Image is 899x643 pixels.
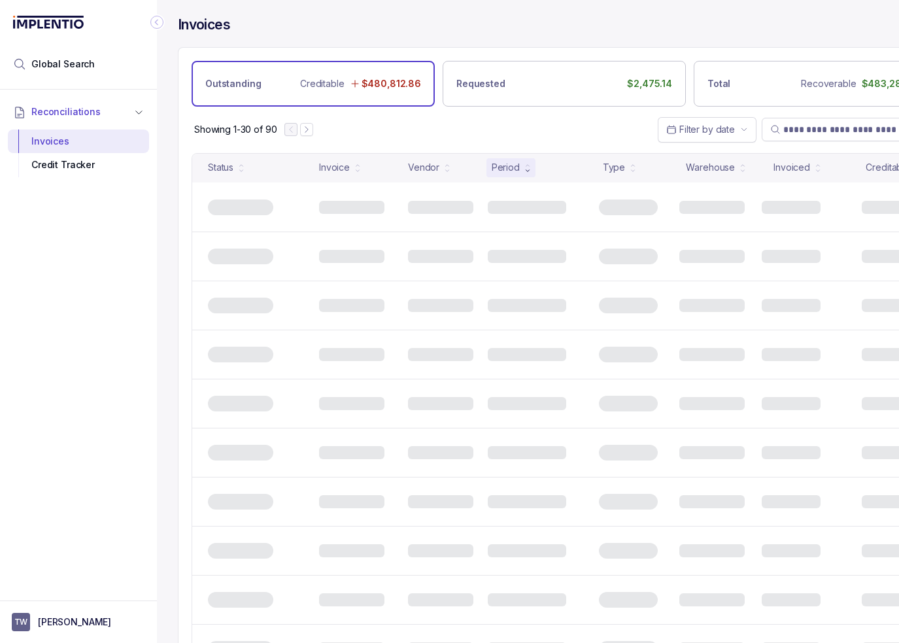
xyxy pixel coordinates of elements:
[8,97,149,126] button: Reconciliations
[38,616,111,629] p: [PERSON_NAME]
[603,161,625,174] div: Type
[194,123,277,136] div: Remaining page entries
[627,77,672,90] p: $2,475.14
[686,161,735,174] div: Warehouse
[456,77,505,90] p: Requested
[12,613,145,631] button: User initials[PERSON_NAME]
[408,161,439,174] div: Vendor
[679,124,735,135] span: Filter by date
[300,77,345,90] p: Creditable
[492,161,520,174] div: Period
[149,14,165,30] div: Collapse Icon
[194,123,277,136] p: Showing 1-30 of 90
[31,58,95,71] span: Global Search
[801,77,856,90] p: Recoverable
[658,117,756,142] button: Date Range Picker
[205,77,261,90] p: Outstanding
[300,123,313,136] button: Next Page
[18,130,139,153] div: Invoices
[8,127,149,180] div: Reconciliations
[319,161,350,174] div: Invoice
[362,77,421,90] p: $480,812.86
[208,161,233,174] div: Status
[18,153,139,177] div: Credit Tracker
[31,105,101,118] span: Reconciliations
[773,161,810,174] div: Invoiced
[666,123,735,136] search: Date Range Picker
[12,613,30,631] span: User initials
[178,16,230,34] h4: Invoices
[707,77,730,90] p: Total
